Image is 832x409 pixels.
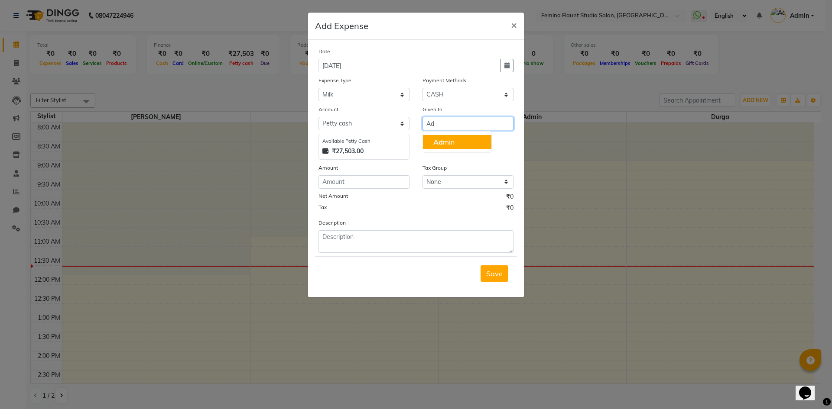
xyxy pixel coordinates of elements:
[318,219,346,227] label: Description
[318,175,409,189] input: Amount
[315,19,368,32] h5: Add Expense
[318,192,348,200] label: Net Amount
[322,138,406,145] div: Available Petty Cash
[422,106,442,113] label: Given to
[433,138,455,146] ngb-highlight: min
[318,77,351,84] label: Expense Type
[504,13,524,37] button: Close
[332,147,364,156] strong: ₹27,503.00
[433,138,443,146] span: Ad
[486,269,503,278] span: Save
[318,164,338,172] label: Amount
[318,48,330,55] label: Date
[318,203,327,211] label: Tax
[506,192,513,203] span: ₹0
[422,117,513,130] input: Given to
[422,164,447,172] label: Tax Group
[511,18,517,31] span: ×
[318,106,338,113] label: Account
[506,203,513,215] span: ₹0
[481,265,508,282] button: Save
[796,374,823,400] iframe: chat widget
[422,77,466,84] label: Payment Methods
